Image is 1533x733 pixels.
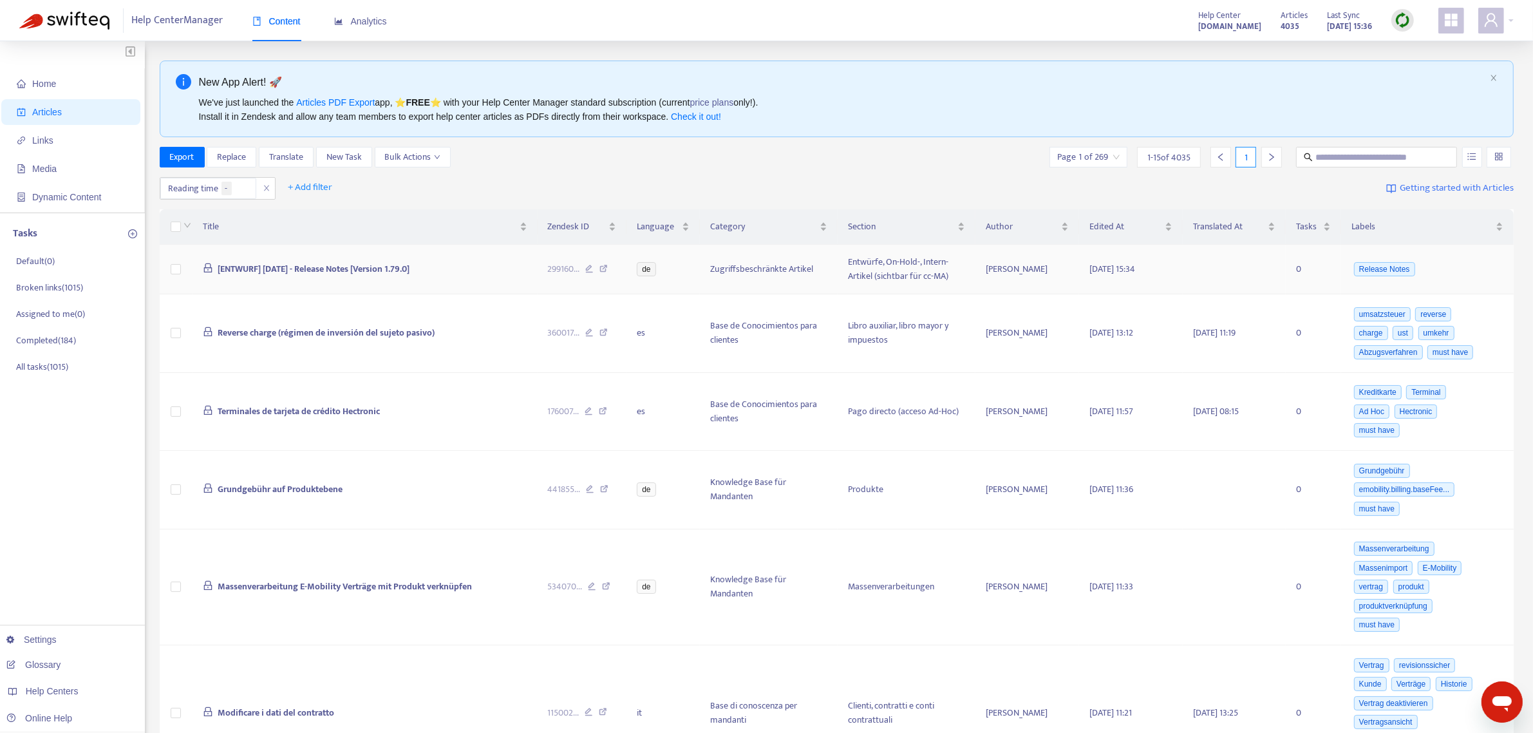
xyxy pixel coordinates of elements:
th: Labels [1341,209,1514,245]
span: [DATE] 15:34 [1089,262,1135,276]
b: FREE [406,97,429,108]
span: [ENTWURF] [DATE] - Release Notes [Version 1.79.0] [218,262,409,276]
strong: [DATE] 15:36 [1327,19,1372,33]
span: [DATE] 11:21 [1089,705,1132,720]
span: plus-circle [128,229,137,238]
span: 534070 ... [548,580,583,594]
span: umkehr [1418,326,1454,340]
span: 1 - 15 of 4035 [1147,151,1190,164]
span: charge [1354,326,1388,340]
td: 0 [1286,451,1341,529]
th: Zendesk ID [538,209,627,245]
span: down [183,222,191,229]
span: - [221,182,232,195]
span: must have [1354,618,1400,632]
span: New Task [326,150,362,164]
span: Category [710,220,817,234]
span: Content [252,16,301,26]
td: Base de Conocimientos para clientes [700,294,838,373]
span: ust [1393,326,1413,340]
span: close [258,180,275,196]
img: image-link [1386,184,1397,194]
td: [PERSON_NAME] [975,373,1079,452]
span: link [17,136,26,145]
span: Vertragsansicht [1354,715,1418,729]
th: Title [193,209,538,245]
span: Media [32,164,57,174]
span: lock [203,580,213,591]
td: Knowledge Base für Mandanten [700,451,838,529]
span: Dynamic Content [32,192,101,202]
span: Hectronic [1395,405,1438,419]
span: Reading time [160,178,256,199]
span: lock [203,707,213,717]
span: Ad Hoc [1354,405,1389,419]
p: Broken links ( 1015 ) [16,281,83,294]
span: umsatzsteuer [1354,307,1411,321]
span: must have [1354,423,1400,437]
span: Analytics [334,16,387,26]
span: Help Centers [26,686,79,696]
a: Glossary [6,660,61,670]
td: 0 [1286,294,1341,373]
span: Massenverarbeitung E-Mobility Verträge mit Produkt verknüpfen [218,579,472,594]
p: Assigned to me ( 0 ) [16,307,85,321]
span: vertrag [1354,580,1388,594]
span: Massenverarbeitung [1354,542,1434,556]
span: Zendesk ID [548,220,607,234]
span: close [1490,74,1498,82]
td: Produkte [838,451,975,529]
td: [PERSON_NAME] [975,451,1079,529]
td: es [626,373,700,452]
span: lock [203,483,213,493]
th: Section [838,209,975,245]
span: 176007 ... [548,405,579,419]
span: info-circle [176,74,191,90]
span: revisionssicher [1394,658,1455,672]
span: Grundgebühr auf Produktebene [218,482,343,497]
span: + Add filter [288,180,333,195]
span: [DATE] 11:19 [1193,325,1236,340]
span: account-book [17,108,26,117]
iframe: Schaltfläche zum Öffnen des Messaging-Fensters [1481,681,1523,723]
td: Base de Conocimientos para clientes [700,373,838,452]
span: de [637,580,655,594]
button: Translate [259,147,314,167]
span: de [637,262,655,276]
span: 441855 ... [548,482,581,497]
td: Entwürfe, On-Hold-, Intern-Artikel (sichtbar für cc-MA) [838,245,975,294]
span: de [637,482,655,497]
span: lock [203,327,213,337]
span: Links [32,135,53,146]
span: [DATE] 11:57 [1089,404,1133,419]
span: Grundgebühr [1354,464,1410,478]
span: Historie [1436,677,1472,691]
span: [DATE] 13:25 [1193,705,1238,720]
div: New App Alert! 🚀 [199,74,1485,90]
span: produktverknüpfung [1354,599,1433,613]
p: Default ( 0 ) [16,254,55,268]
a: [DOMAIN_NAME] [1198,19,1261,33]
a: Check it out! [671,111,721,122]
span: Abzugsverfahren [1354,345,1423,359]
span: Bulk Actions [385,150,440,164]
span: Kreditkarte [1354,385,1402,399]
a: Getting started with Articles [1386,177,1514,200]
th: Edited At [1079,209,1183,245]
span: Verträge [1391,677,1431,691]
div: We've just launched the app, ⭐ ⭐️ with your Help Center Manager standard subscription (current on... [199,95,1485,124]
span: left [1216,153,1225,162]
span: [DATE] 11:33 [1089,579,1133,594]
th: Language [626,209,700,245]
span: Release Notes [1354,262,1415,276]
span: must have [1427,345,1473,359]
td: 0 [1286,373,1341,452]
span: 360017 ... [548,326,580,340]
span: Vertrag deaktivieren [1354,696,1433,710]
span: area-chart [334,17,343,26]
span: book [252,17,261,26]
span: user [1483,12,1499,28]
th: Category [700,209,838,245]
span: Terminal [1406,385,1445,399]
span: produkt [1393,580,1429,594]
